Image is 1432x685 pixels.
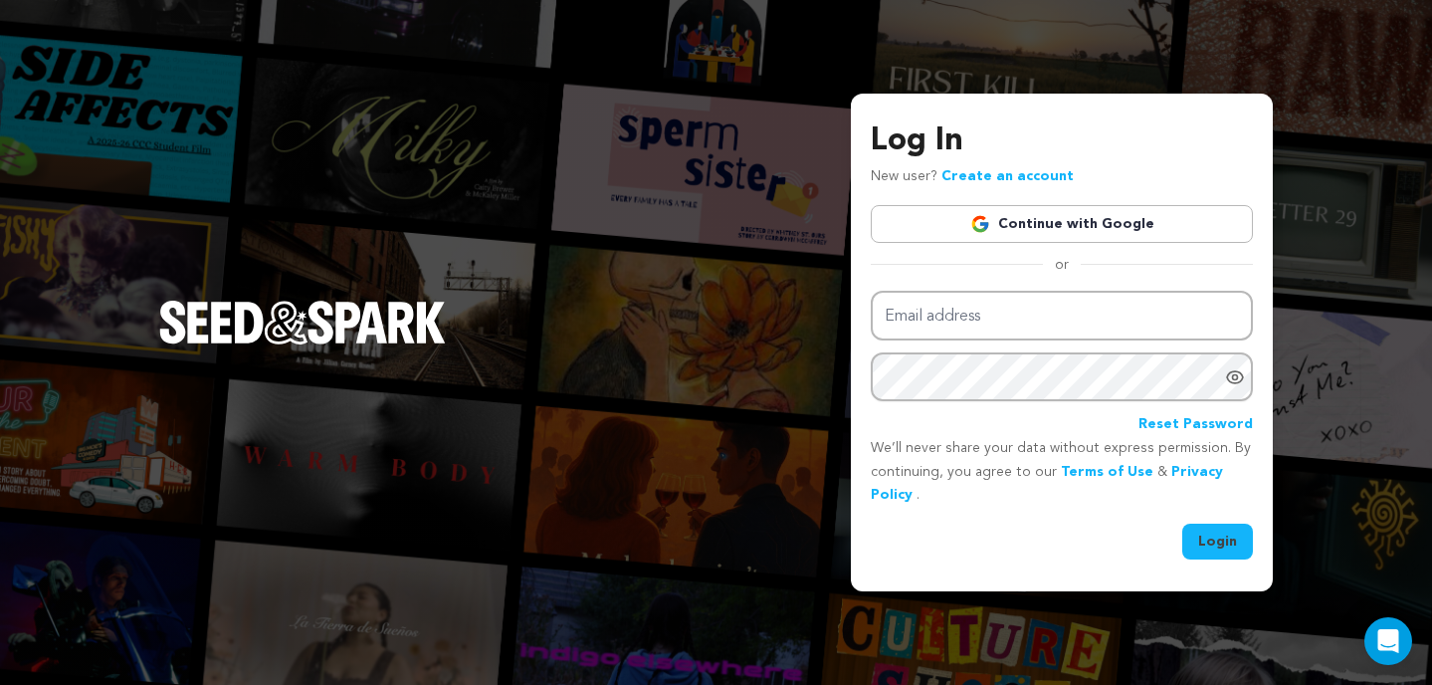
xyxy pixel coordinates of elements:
[941,169,1074,183] a: Create an account
[159,301,446,384] a: Seed&Spark Homepage
[1182,524,1253,560] button: Login
[871,205,1253,243] a: Continue with Google
[871,437,1253,508] p: We’ll never share your data without express permission. By continuing, you agree to our & .
[1061,465,1153,479] a: Terms of Use
[1138,413,1253,437] a: Reset Password
[871,291,1253,342] input: Email address
[970,214,990,234] img: Google logo
[871,117,1253,165] h3: Log In
[1225,367,1245,387] a: Show password as plain text. Warning: this will display your password on the screen.
[1043,255,1081,275] span: or
[159,301,446,344] img: Seed&Spark Logo
[871,165,1074,189] p: New user?
[1364,617,1412,665] div: Open Intercom Messenger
